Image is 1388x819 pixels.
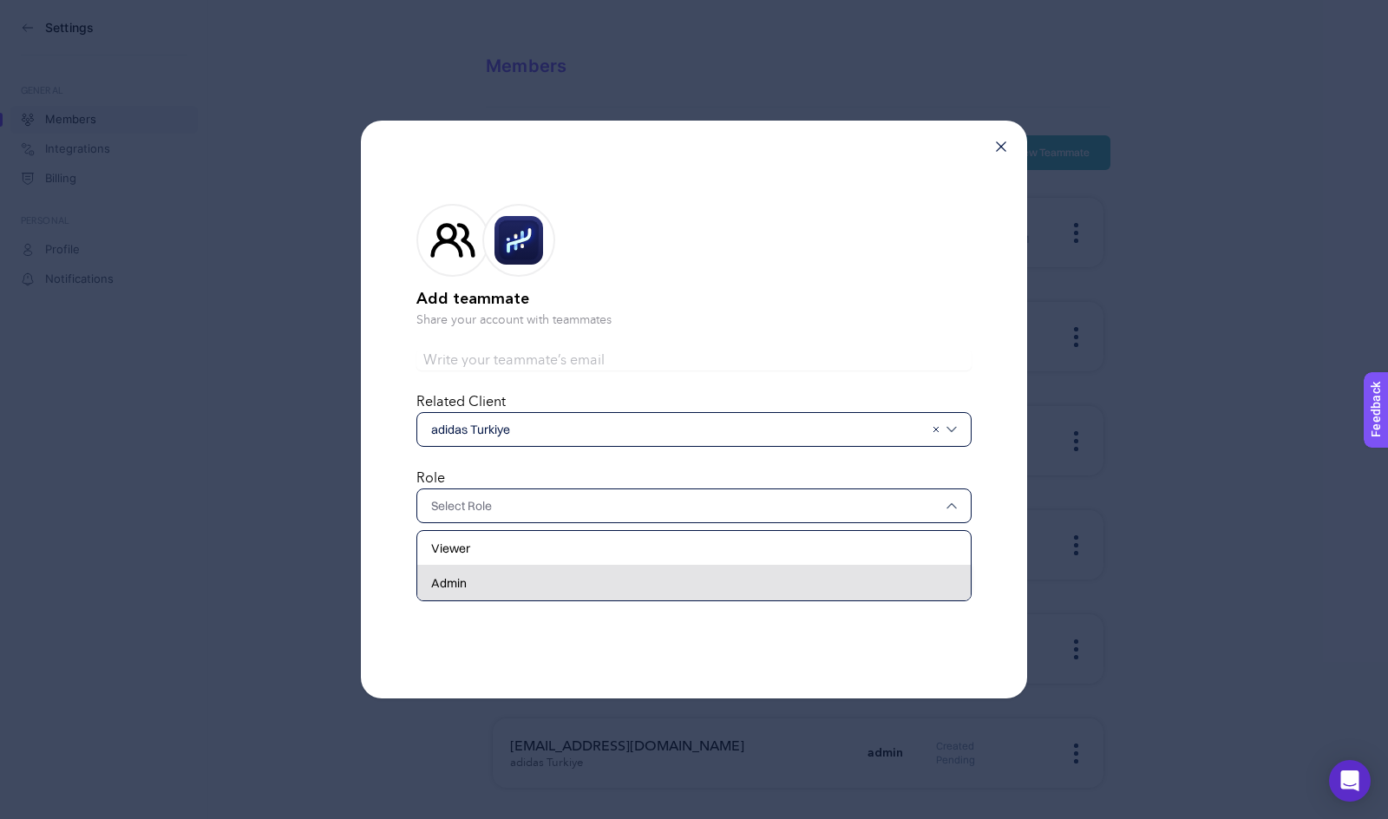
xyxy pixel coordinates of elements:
input: Select Role [431,497,940,514]
span: Viewer [431,540,470,557]
input: Write your teammate’s email [416,350,972,370]
span: Admin [431,574,467,592]
span: Feedback [10,5,66,19]
img: svg%3e [946,424,957,435]
p: Share your account with teammates [416,311,972,329]
label: Related Client [416,395,506,409]
div: Open Intercom Messenger [1329,760,1371,802]
span: adidas Turkiye [431,421,924,438]
label: Role [416,471,445,485]
h2: Add teammate [416,287,972,311]
img: svg%3e [946,501,957,511]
